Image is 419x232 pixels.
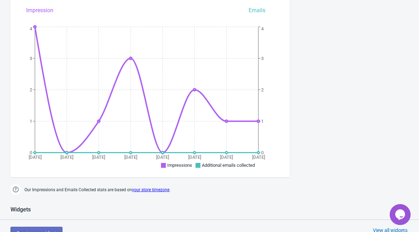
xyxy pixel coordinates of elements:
tspan: [DATE] [60,155,73,160]
tspan: 0 [261,150,264,155]
span: Our Impressions and Emails Collected stats are based on . [24,184,170,196]
tspan: 4 [261,26,264,31]
tspan: [DATE] [124,155,137,160]
tspan: 2 [30,87,32,92]
tspan: [DATE] [220,155,233,160]
iframe: chat widget [390,204,412,225]
a: your store timezone [132,187,169,192]
span: Additional emails collected [202,163,255,168]
img: help.png [10,184,21,195]
tspan: 3 [30,56,32,61]
tspan: [DATE] [188,155,201,160]
tspan: 2 [261,87,264,92]
tspan: 3 [261,56,264,61]
tspan: 1 [261,119,264,124]
tspan: 1 [30,119,32,124]
tspan: [DATE] [156,155,169,160]
tspan: [DATE] [252,155,265,160]
tspan: 4 [30,26,32,31]
tspan: [DATE] [92,155,105,160]
tspan: 0 [30,150,32,155]
tspan: [DATE] [29,155,42,160]
span: Impressions [167,163,192,168]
